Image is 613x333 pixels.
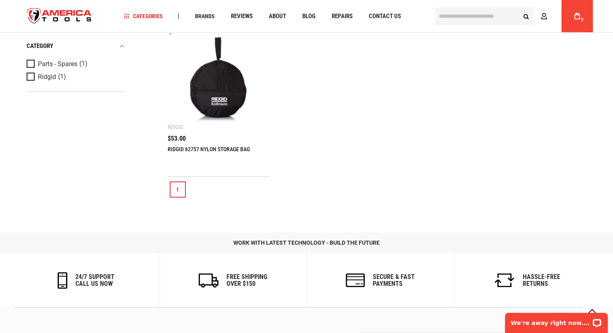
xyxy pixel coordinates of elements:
[581,17,584,22] span: 0
[302,13,315,19] span: Blog
[331,13,352,19] span: Repairs
[27,73,123,81] a: Ridgid (1)
[170,181,186,198] a: 1
[21,1,99,31] img: America Tools
[368,13,401,19] span: Contact Us
[38,73,56,81] span: Ridgid
[227,11,256,22] a: Reviews
[176,36,262,122] img: RIDGID 62757 NYLON STORAGE BAG
[124,13,162,19] span: Categories
[27,41,125,52] div: category
[27,60,123,69] a: Parts - Spares (1)
[168,124,183,130] div: Ridgid
[328,11,356,22] a: Repairs
[523,273,560,287] h6: Hassle-Free Returns
[373,273,415,287] h6: secure & fast payments
[79,61,87,68] span: (1)
[500,308,613,333] iframe: LiveChat chat widget
[21,1,99,31] a: store logo
[298,11,319,22] a: Blog
[226,273,267,287] h6: Free Shipping Over $150
[519,8,534,24] button: Search
[38,60,77,68] span: Parts - Spares
[365,11,404,22] a: Contact Us
[231,13,252,19] span: Reviews
[195,13,214,19] span: Brands
[27,32,125,92] div: Product Filters
[168,146,250,152] a: RIDGID 62757 NYLON STORAGE BAG
[120,11,166,22] a: Categories
[191,11,218,22] a: Brands
[268,13,286,19] span: About
[168,135,186,142] span: $53.00
[265,11,289,22] a: About
[75,273,114,287] h6: 24/7 support call us now
[58,74,66,81] span: (1)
